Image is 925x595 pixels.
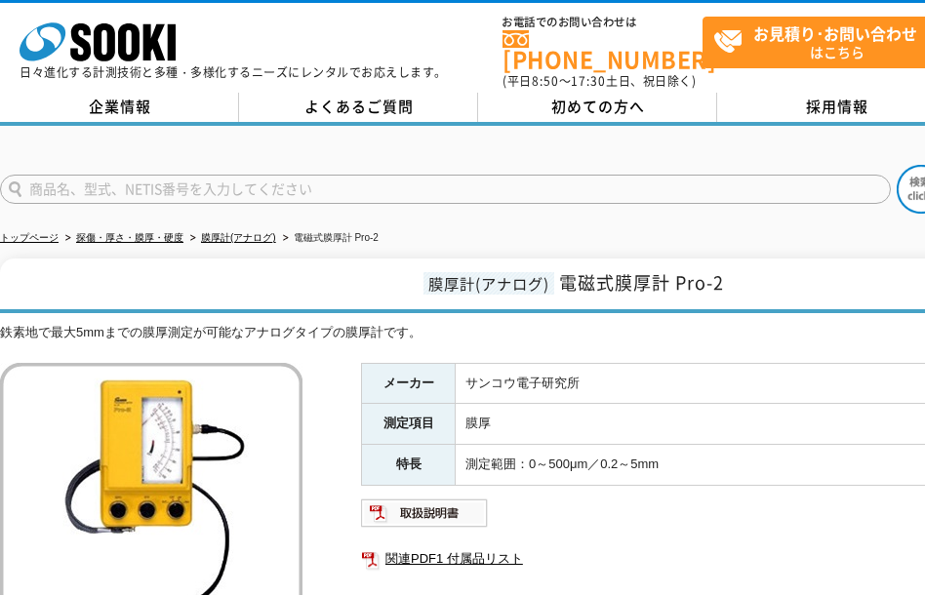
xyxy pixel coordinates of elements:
[503,17,703,28] span: お電話でのお問い合わせは
[362,404,456,445] th: 測定項目
[559,269,724,296] span: 電磁式膜厚計 Pro-2
[478,93,717,122] a: 初めての方へ
[532,72,559,90] span: 8:50
[20,66,447,78] p: 日々進化する計測技術と多種・多様化するニーズにレンタルでお応えします。
[503,30,703,70] a: [PHONE_NUMBER]
[76,232,183,243] a: 探傷・厚さ・膜厚・硬度
[423,272,554,295] span: 膜厚計(アナログ)
[503,72,696,90] span: (平日 ～ 土日、祝日除く)
[551,96,645,117] span: 初めての方へ
[239,93,478,122] a: よくあるご質問
[571,72,606,90] span: 17:30
[361,497,489,529] img: 取扱説明書
[201,232,276,243] a: 膜厚計(アナログ)
[753,21,917,45] strong: お見積り･お問い合わせ
[362,363,456,404] th: メーカー
[361,510,489,525] a: 取扱説明書
[362,445,456,486] th: 特長
[279,228,379,249] li: 電磁式膜厚計 Pro-2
